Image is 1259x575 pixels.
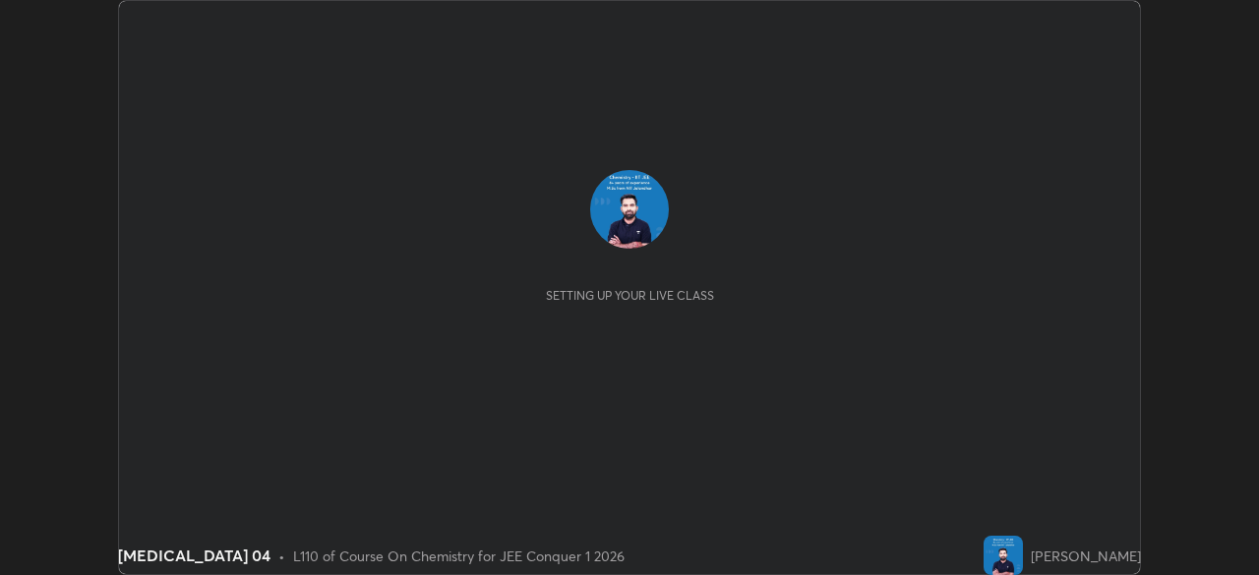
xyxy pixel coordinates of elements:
div: [MEDICAL_DATA] 04 [118,544,270,567]
img: 5d08488de79a497091e7e6dfb017ba0b.jpg [590,170,669,249]
div: • [278,546,285,566]
div: Setting up your live class [546,288,714,303]
div: [PERSON_NAME] [1031,546,1141,566]
img: 5d08488de79a497091e7e6dfb017ba0b.jpg [984,536,1023,575]
div: L110 of Course On Chemistry for JEE Conquer 1 2026 [293,546,625,566]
